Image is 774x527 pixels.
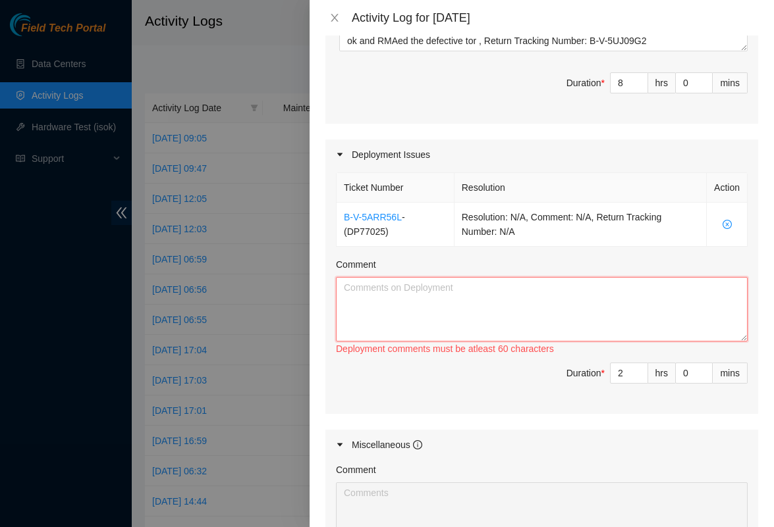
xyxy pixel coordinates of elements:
[329,13,340,23] span: close
[713,363,748,384] div: mins
[707,173,748,203] th: Action
[336,151,344,159] span: caret-right
[713,72,748,93] div: mins
[567,76,605,90] div: Duration
[325,430,758,460] div: Miscellaneous info-circle
[336,341,748,356] div: Deployment comments must be atleast 60 characters
[413,440,422,449] span: info-circle
[325,139,758,170] div: Deployment Issues
[455,203,707,247] td: Resolution: N/A, Comment: N/A, Return Tracking Number: N/A
[352,11,758,25] div: Activity Log for [DATE]
[344,212,405,237] span: - ( DP77025 )
[336,441,344,449] span: caret-right
[352,438,422,452] div: Miscellaneous
[648,72,676,93] div: hrs
[336,277,748,341] textarea: Comment
[714,220,740,229] span: close-circle
[325,12,344,24] button: Close
[455,173,707,203] th: Resolution
[648,363,676,384] div: hrs
[336,463,376,477] label: Comment
[337,173,455,203] th: Ticket Number
[567,366,605,380] div: Duration
[344,212,402,222] a: B-V-5ARR56L
[336,257,376,272] label: Comment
